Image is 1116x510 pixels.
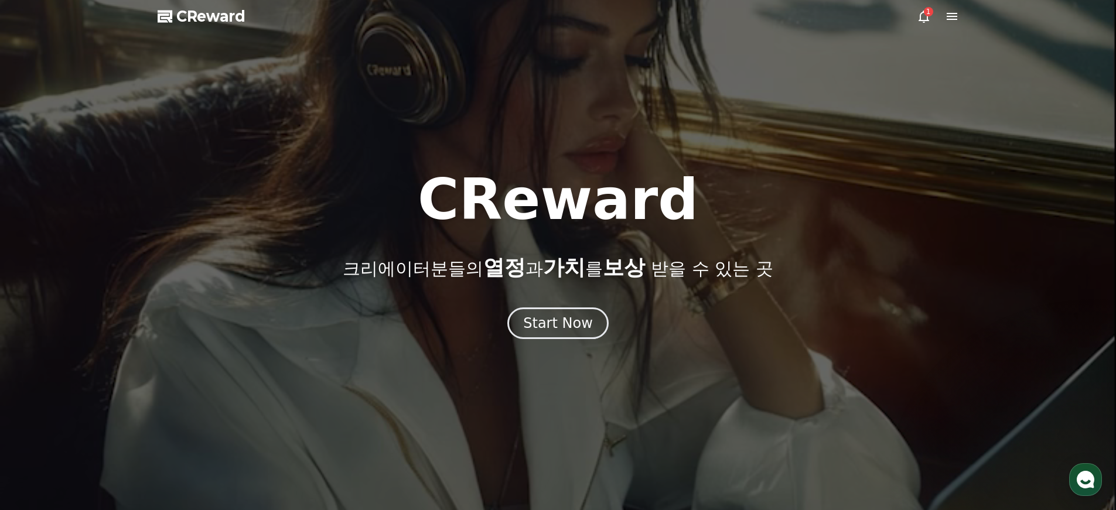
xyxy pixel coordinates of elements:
[483,255,525,279] span: 열정
[603,255,645,279] span: 보상
[924,7,933,16] div: 1
[507,319,609,330] a: Start Now
[523,314,593,333] div: Start Now
[418,172,698,228] h1: CReward
[176,7,245,26] span: CReward
[158,7,245,26] a: CReward
[343,256,773,279] p: 크리에이터분들의 과 를 받을 수 있는 곳
[507,307,609,339] button: Start Now
[543,255,585,279] span: 가치
[917,9,931,23] a: 1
